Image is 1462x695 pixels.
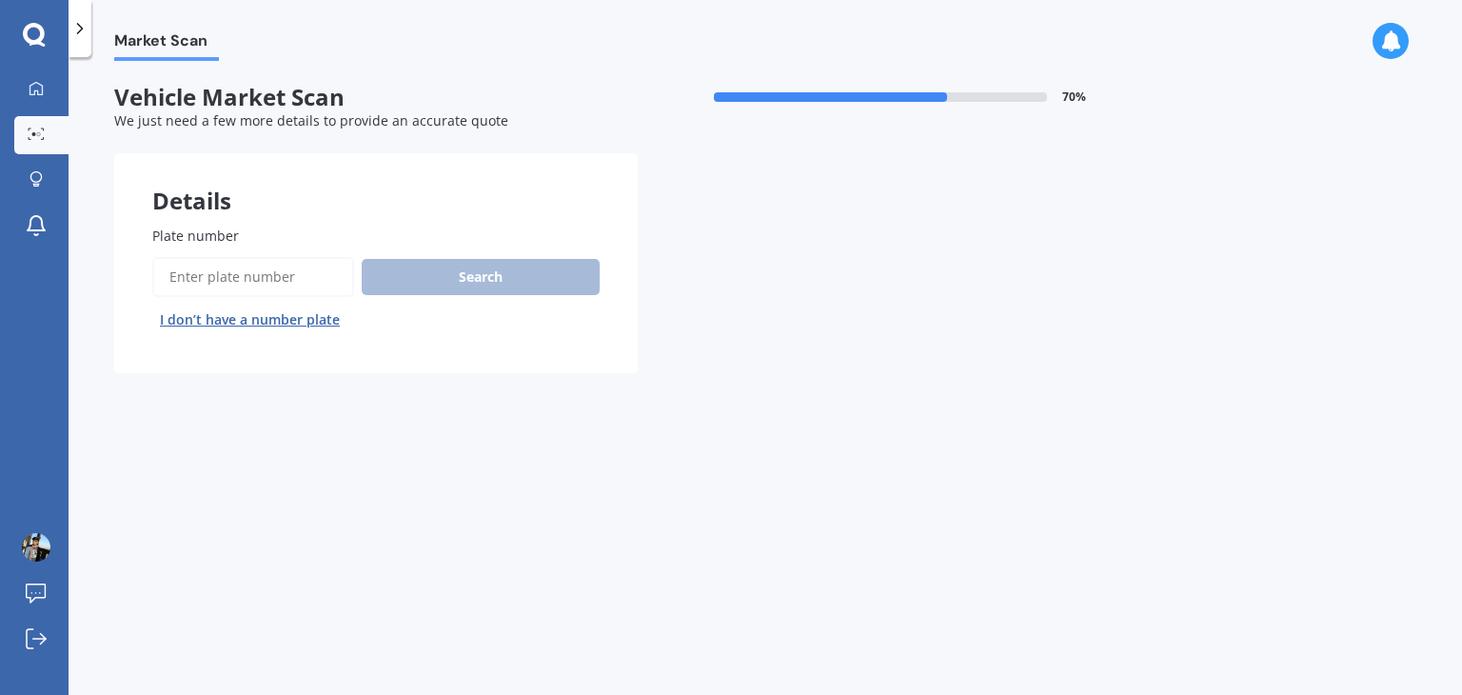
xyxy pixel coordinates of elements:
button: I don’t have a number plate [152,305,347,335]
span: 70 % [1062,90,1086,104]
span: Plate number [152,227,239,245]
span: Vehicle Market Scan [114,84,638,111]
span: We just need a few more details to provide an accurate quote [114,111,508,129]
img: ACg8ocKTBkgJaXQHNEUx_jVU9eTHa7gHvipau_S7H8CsfzUgqkLCD5y9_w=s96-c [22,533,50,562]
div: Details [114,153,638,210]
input: Enter plate number [152,257,354,297]
span: Market Scan [114,31,219,57]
